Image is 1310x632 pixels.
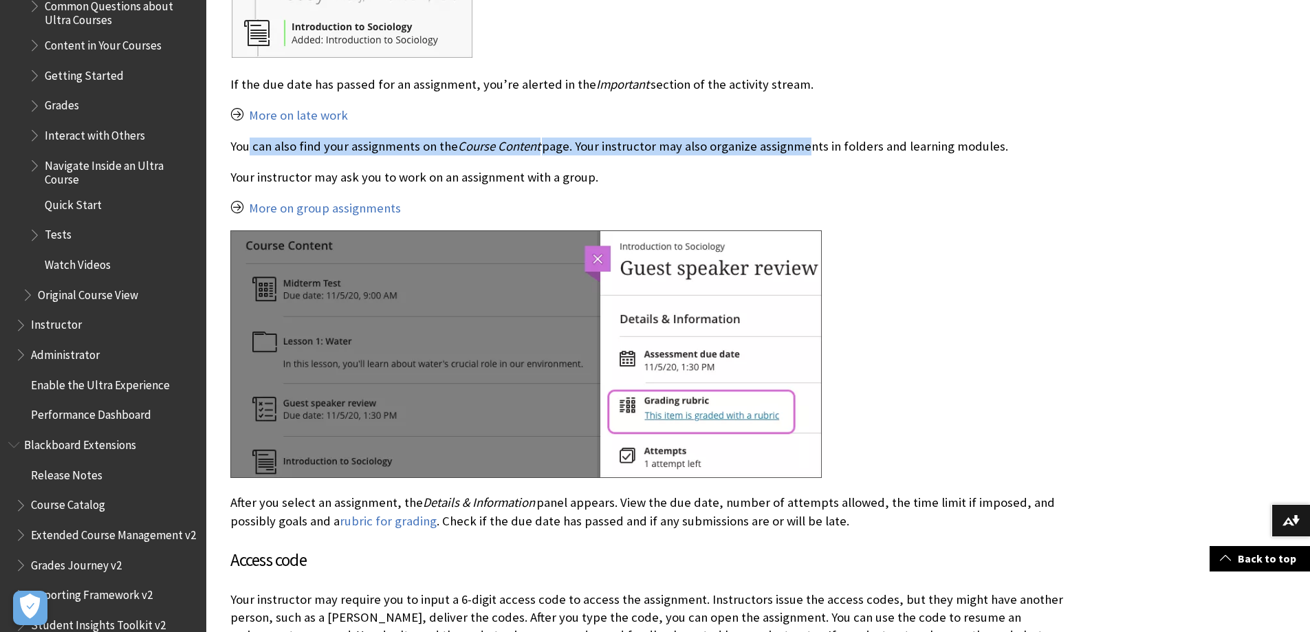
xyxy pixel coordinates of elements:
[13,591,47,625] button: Open Preferences
[38,283,138,302] span: Original Course View
[230,547,1083,574] h3: Access code
[31,584,153,602] span: Reporting Framework v2
[24,433,136,452] span: Blackboard Extensions
[230,168,1083,186] p: Your instructor may ask you to work on an assignment with a group.
[458,138,541,154] span: Course Content
[1210,546,1310,571] a: Back to top
[31,314,82,332] span: Instructor
[31,523,196,542] span: Extended Course Management v2
[45,34,162,52] span: Content in Your Courses
[31,464,102,482] span: Release Notes
[45,193,102,212] span: Quick Start
[31,373,170,392] span: Enable the Ultra Experience
[249,200,401,217] a: More on group assignments
[31,613,166,632] span: Student Insights Toolkit v2
[45,154,197,186] span: Navigate Inside an Ultra Course
[31,404,151,422] span: Performance Dashboard
[45,253,111,272] span: Watch Videos
[230,76,1083,94] p: If the due date has passed for an assignment, you’re alerted in the section of the activity stream.
[45,64,124,83] span: Getting Started
[45,94,79,113] span: Grades
[249,107,348,124] a: More on late work
[230,138,1083,155] p: You can also find your assignments on the page. Your instructor may also organize assignments in ...
[230,494,1083,530] p: After you select an assignment, the panel appears. View the due date, number of attempts allowed,...
[31,494,105,512] span: Course Catalog
[31,554,122,572] span: Grades Journey v2
[45,124,145,142] span: Interact with Others
[45,224,72,242] span: Tests
[31,343,100,362] span: Administrator
[340,513,437,530] a: rubric for grading
[423,494,535,510] span: Details & Information
[596,76,649,92] span: Important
